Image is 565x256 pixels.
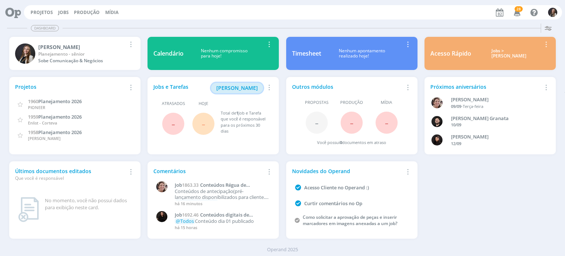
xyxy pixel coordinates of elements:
div: Nenhum apontamento realizado hoje! [321,48,403,59]
div: Total de Job e Tarefa que você é responsável para os próximos 30 dias [221,110,266,134]
span: 1958 [28,129,38,136]
button: [PERSON_NAME] [211,83,263,93]
div: Outros módulos [292,83,403,91]
div: Acesso Rápido [430,49,471,58]
div: Comentários [153,167,264,175]
img: L [548,8,557,17]
span: 1863.33 [182,182,199,188]
a: Curtir comentários no Op [304,200,362,207]
span: Dashboard [31,25,59,31]
img: S [156,211,167,222]
div: Luana da Silva de Andrade [451,133,541,141]
img: dashboard_not_found.png [18,197,39,222]
div: Você possui documentos em atraso [317,140,386,146]
span: - [171,116,175,131]
div: Timesheet [292,49,321,58]
div: Aline Beatriz Jackisch [451,96,541,104]
img: A [431,97,443,108]
a: L[PERSON_NAME]Planejamento - sêniorSobe Comunicação & Negócios [9,37,141,70]
span: - [315,115,319,130]
button: Jobs [56,10,71,15]
span: Enlist - Corteva [28,120,57,126]
a: Job1692.46Conteúdos digitais de Setembro [175,212,269,218]
button: Mídia [103,10,121,15]
div: Jobs > [PERSON_NAME] [477,48,541,59]
div: Sobe Comunicação & Negócios [38,57,126,64]
div: Novidades do Operand [292,167,403,175]
div: Últimos documentos editados [15,167,126,182]
span: - [385,115,388,130]
span: Planejamento 2026 [38,113,82,120]
a: 1958Planejamento 2026 [28,129,82,136]
div: - [451,104,541,110]
a: Projetos [31,9,53,15]
div: Projetos [15,83,126,91]
div: Calendário [153,49,184,58]
img: B [431,116,443,127]
span: Terça-feira [463,104,483,109]
div: Que você é responsável [15,175,126,182]
span: Hoje [199,101,208,107]
span: PIONEER [28,105,45,110]
div: Próximos aniversários [430,83,541,91]
a: Mídia [105,9,118,15]
div: Jobs e Tarefas [153,83,264,93]
span: há 16 minutos [175,201,202,206]
span: 28 [515,6,523,12]
span: [PERSON_NAME] [28,136,61,141]
span: Produção [340,99,363,106]
div: Nenhum compromisso para hoje! [184,48,264,59]
img: L [431,134,443,145]
span: 1960 [28,98,38,105]
span: 12/09 [451,141,461,146]
span: 09/09 [451,104,461,109]
span: Conteúdos Régua de Comunicação [175,182,246,194]
span: Mídia [381,99,392,106]
span: - [350,115,353,130]
div: Planejamento - sênior [38,51,126,57]
img: A [156,181,167,192]
span: Planejamento 2026 [38,129,82,136]
span: Planejamento 2026 [38,98,82,105]
button: L [548,6,558,19]
span: - [202,116,205,131]
div: No momento, você não possui dados para exibição neste card. [45,197,132,211]
span: [PERSON_NAME] [216,84,258,91]
span: 1692.46 [182,212,199,218]
button: Produção [72,10,102,15]
a: TimesheetNenhum apontamentorealizado hoje! [286,37,417,70]
a: [PERSON_NAME] [211,84,263,91]
a: Acesso Cliente no Operand :) [304,184,369,191]
button: Projetos [28,10,55,15]
span: 1 [236,110,238,116]
img: L [15,43,35,64]
span: 0 [340,140,342,145]
a: Jobs [58,9,69,15]
a: Produção [74,9,100,15]
span: 1959 [28,113,38,120]
span: @Todos [176,218,194,224]
span: @[PERSON_NAME] [176,200,217,206]
div: Lílian Fengler [38,43,126,51]
span: há 15 horas [175,225,197,230]
div: Bruno Corralo Granata [451,115,541,122]
p: Conteúdo dia 01 publicado [175,218,269,224]
a: Como solicitar a aprovação de peças e inserir marcadores em imagens anexadas a um job? [303,214,397,227]
a: 1959Planejamento 2026 [28,113,82,120]
p: Conteúdos de antecipação(pré-lançamento disponibilizados para cliente. [175,189,269,200]
a: 1960Planejamento 2026 [28,98,82,105]
span: 10/09 [451,122,461,127]
span: Propostas [305,99,328,106]
button: 28 [509,6,524,19]
a: Job1863.33Conteúdos Régua de Comunicação [175,182,269,188]
span: Conteúdos digitais de Setembro [175,211,249,224]
span: Atrasados [162,101,185,107]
